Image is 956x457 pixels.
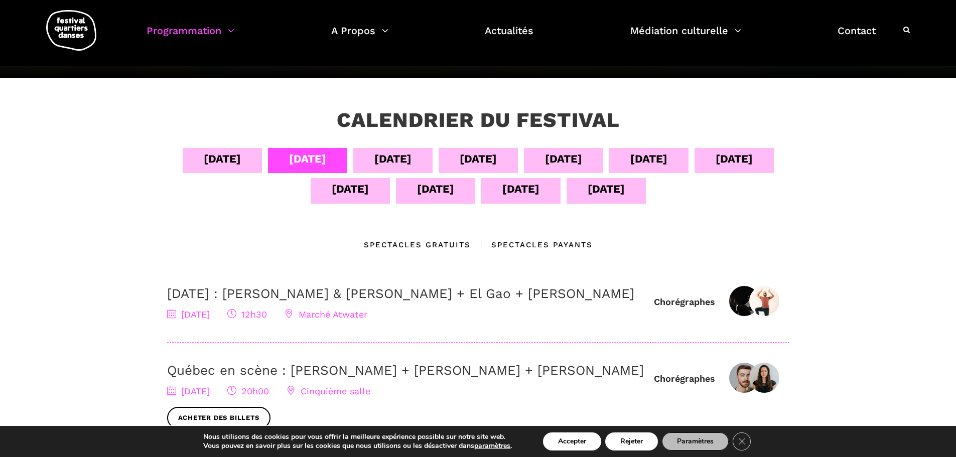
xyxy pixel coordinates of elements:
[543,432,601,450] button: Accepter
[588,180,625,198] div: [DATE]
[485,22,533,52] a: Actualités
[203,432,512,441] p: Nous utilisons des cookies pour vous offrir la meilleure expérience possible sur notre site web.
[147,22,234,52] a: Programmation
[460,150,497,168] div: [DATE]
[337,108,620,133] h3: Calendrier du festival
[716,150,753,168] div: [DATE]
[204,150,241,168] div: [DATE]
[630,150,667,168] div: [DATE]
[203,441,512,450] p: Vous pouvez en savoir plus sur les cookies que nous utilisons ou les désactiver dans .
[474,441,510,450] button: paramètres
[630,22,741,52] a: Médiation culturelle
[605,432,658,450] button: Rejeter
[749,286,779,316] img: Rameez Karim
[227,386,269,396] span: 20h00
[167,363,644,378] a: Québec en scène : [PERSON_NAME] + [PERSON_NAME] + [PERSON_NAME]
[289,150,326,168] div: [DATE]
[167,386,210,396] span: [DATE]
[167,286,634,301] a: [DATE] : [PERSON_NAME] & [PERSON_NAME] + El Gao + [PERSON_NAME]
[167,407,270,429] a: Acheter des billets
[167,309,210,320] span: [DATE]
[729,363,759,393] img: Zachary Bastille
[46,10,96,51] img: logo-fqd-med
[287,386,370,396] span: Cinquième salle
[364,239,471,251] div: Spectacles gratuits
[838,22,876,52] a: Contact
[654,373,715,384] div: Chorégraphes
[733,432,751,450] button: Close GDPR Cookie Banner
[332,180,369,198] div: [DATE]
[331,22,388,52] a: A Propos
[374,150,412,168] div: [DATE]
[285,309,367,320] span: Marché Atwater
[729,286,759,316] img: Athena Lucie Assamba & Leah Danga
[654,296,715,308] div: Chorégraphes
[545,150,582,168] div: [DATE]
[227,309,267,320] span: 12h30
[502,180,539,198] div: [DATE]
[662,432,729,450] button: Paramètres
[749,363,779,393] img: IMG01031-Edit
[471,239,593,251] div: Spectacles Payants
[417,180,454,198] div: [DATE]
